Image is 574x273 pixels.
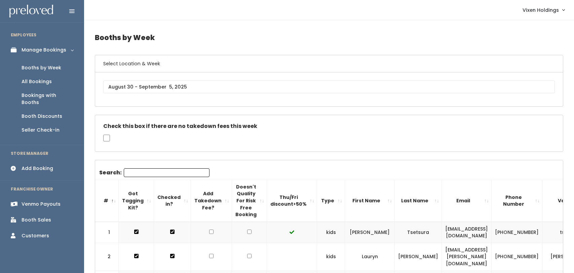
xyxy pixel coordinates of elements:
div: Booth Sales [22,216,51,224]
td: Lauryn [345,243,395,271]
th: Email: activate to sort column ascending [442,180,492,221]
th: Doesn't Quality For Risk Free Booking : activate to sort column ascending [232,180,267,221]
td: 1 [95,222,119,243]
a: Vixen Holdings [516,3,571,17]
div: Booth Discounts [22,113,62,120]
h5: Check this box if there are no takedown fees this week [103,123,555,129]
img: preloved logo [9,5,53,18]
td: 2 [95,243,119,271]
td: [PHONE_NUMBER] [492,243,542,271]
div: Manage Bookings [22,46,66,54]
div: Bookings with Booths [22,92,73,106]
td: kids [317,222,345,243]
th: Add Takedown Fee?: activate to sort column ascending [191,180,232,221]
th: Type: activate to sort column ascending [317,180,345,221]
th: #: activate to sort column descending [95,180,119,221]
td: [PERSON_NAME] [345,222,395,243]
th: Got Tagging Kit?: activate to sort column ascending [119,180,154,221]
h6: Select Location & Week [95,55,563,72]
th: Thu/Fri discount&gt;50%: activate to sort column ascending [267,180,317,221]
input: Search: [124,168,209,177]
div: Add Booking [22,165,53,172]
h4: Booths by Week [95,28,563,47]
div: Venmo Payouts [22,201,61,208]
div: Customers [22,232,49,239]
div: Booths by Week [22,64,61,71]
th: Last Name: activate to sort column ascending [395,180,442,221]
div: Seller Check-in [22,127,60,134]
th: First Name: activate to sort column ascending [345,180,395,221]
label: Search: [99,168,209,177]
span: Vixen Holdings [523,6,559,14]
input: August 30 - September 5, 2025 [103,80,555,93]
td: [EMAIL_ADDRESS][DOMAIN_NAME] [442,222,492,243]
td: [PHONE_NUMBER] [492,222,542,243]
th: Checked in?: activate to sort column ascending [154,180,191,221]
div: All Bookings [22,78,52,85]
td: [PERSON_NAME] [395,243,442,271]
td: [EMAIL_ADDRESS][PERSON_NAME][DOMAIN_NAME] [442,243,492,271]
td: Tsetsura [395,222,442,243]
td: kids [317,243,345,271]
th: Phone Number: activate to sort column ascending [492,180,542,221]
